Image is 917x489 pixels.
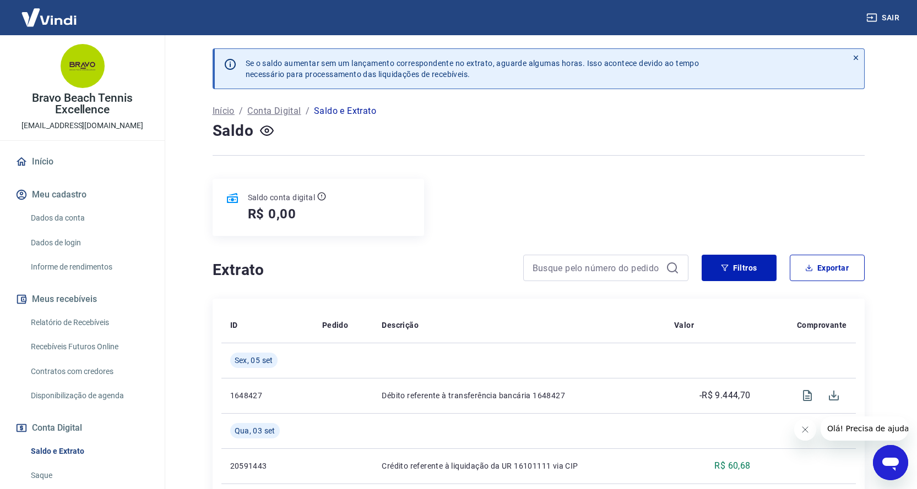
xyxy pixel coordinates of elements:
p: Descrição [382,320,419,331]
p: Se o saldo aumentar sem um lançamento correspondente no extrato, aguarde algumas horas. Isso acon... [246,58,699,80]
button: Filtros [702,255,777,281]
p: -R$ 9.444,70 [699,389,751,402]
p: Bravo Beach Tennis Excellence [9,92,156,116]
p: 1648427 [230,390,305,401]
h4: Saldo [213,120,254,142]
a: Contratos com credores [26,360,151,383]
p: Comprovante [797,320,847,331]
p: [EMAIL_ADDRESS][DOMAIN_NAME] [21,120,143,131]
span: Qua, 03 set [235,425,275,436]
input: Busque pelo número do pedido [533,260,661,276]
span: Download [821,382,847,409]
button: Meus recebíveis [13,287,151,311]
p: 20591443 [230,460,305,471]
a: Conta Digital [247,105,301,118]
a: Início [13,150,151,174]
img: 9b712bdf-b3bb-44e1-aa76-4bd371055ede.jpeg [61,44,105,88]
span: Sex, 05 set [235,355,273,366]
p: Débito referente à transferência bancária 1648427 [382,390,656,401]
p: / [306,105,310,118]
a: Relatório de Recebíveis [26,311,151,334]
button: Meu cadastro [13,183,151,207]
a: Saque [26,464,151,487]
a: Dados da conta [26,207,151,229]
span: Visualizar [794,382,821,409]
a: Disponibilização de agenda [26,384,151,407]
a: Início [213,105,235,118]
p: Saldo e Extrato [314,105,376,118]
p: Pedido [322,320,348,331]
h4: Extrato [213,259,510,281]
button: Exportar [790,255,865,281]
p: / [239,105,243,118]
p: Valor [674,320,694,331]
a: Dados de login [26,232,151,254]
a: Recebíveis Futuros Online [26,336,151,358]
a: Informe de rendimentos [26,256,151,278]
p: ID [230,320,238,331]
a: Saldo e Extrato [26,440,151,463]
button: Sair [864,8,904,28]
iframe: Mensagem da empresa [821,416,908,441]
iframe: Fechar mensagem [794,419,816,441]
p: Saldo conta digital [248,192,316,203]
button: Conta Digital [13,416,151,440]
span: Olá! Precisa de ajuda? [7,8,93,17]
p: Crédito referente à liquidação da UR 16101111 via CIP [382,460,656,471]
iframe: Botão para abrir a janela de mensagens [873,445,908,480]
p: R$ 60,68 [714,459,750,472]
img: Vindi [13,1,85,34]
h5: R$ 0,00 [248,205,297,223]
